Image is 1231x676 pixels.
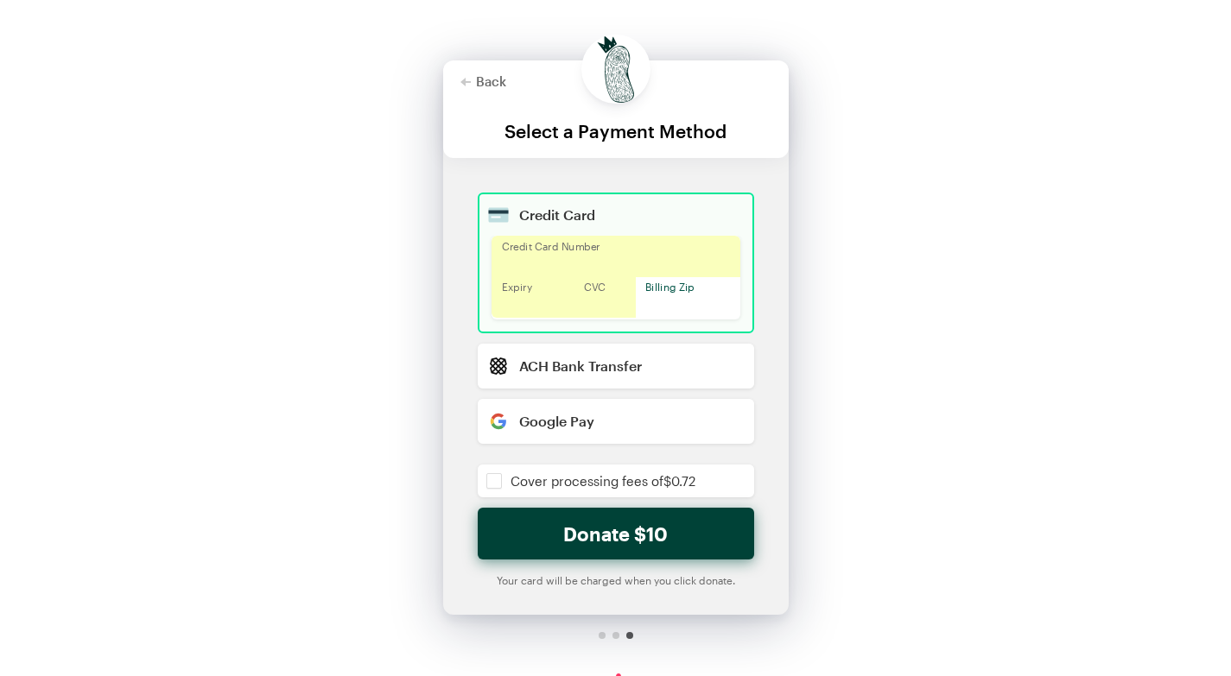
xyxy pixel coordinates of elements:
[478,508,754,559] button: Donate $10
[584,292,625,313] iframe: Secure CVC input frame
[478,573,754,587] div: Your card will be charged when you click donate.
[645,292,730,313] iframe: Secure postal code input frame
[502,292,564,313] iframe: Secure expiration date input frame
[519,208,740,222] div: Credit Card
[460,121,771,141] div: Select a Payment Method
[502,251,730,272] iframe: Secure card number input frame
[460,74,506,88] button: Back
